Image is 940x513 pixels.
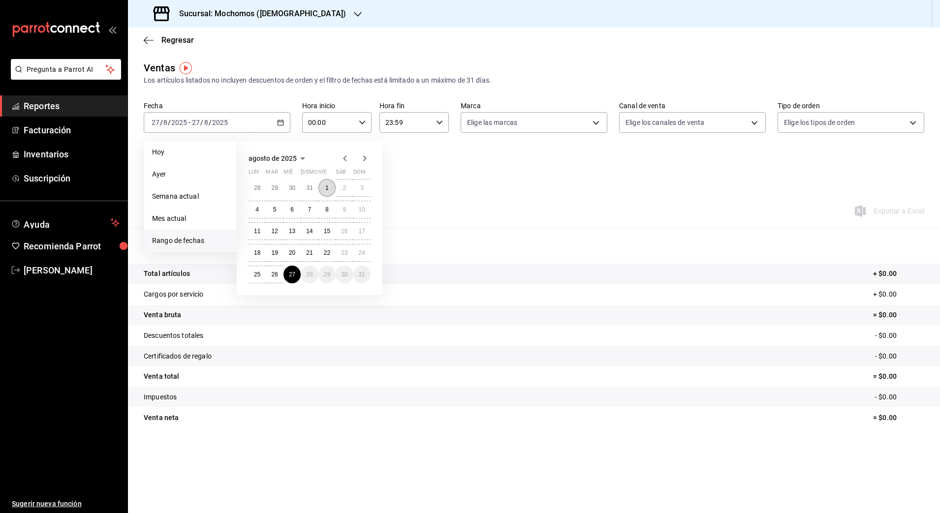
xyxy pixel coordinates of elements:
[209,119,212,126] span: /
[283,222,301,240] button: 13 de agosto de 2025
[467,118,517,127] span: Elige las marcas
[306,184,313,191] abbr: 31 de julio de 2025
[144,310,181,320] p: Venta bruta
[271,271,278,278] abbr: 26 de agosto de 2025
[306,249,313,256] abbr: 21 de agosto de 2025
[249,266,266,283] button: 25 de agosto de 2025
[24,99,120,113] span: Reportes
[360,184,364,191] abbr: 3 de agosto de 2025
[290,206,294,213] abbr: 6 de agosto de 2025
[163,119,168,126] input: --
[24,123,120,137] span: Facturación
[289,228,295,235] abbr: 13 de agosto de 2025
[343,206,346,213] abbr: 9 de agosto de 2025
[12,499,120,509] span: Sugerir nueva función
[873,371,924,382] p: = $0.00
[283,244,301,262] button: 20 de agosto de 2025
[283,179,301,197] button: 30 de julio de 2025
[249,222,266,240] button: 11 de agosto de 2025
[254,228,260,235] abbr: 11 de agosto de 2025
[271,249,278,256] abbr: 19 de agosto de 2025
[254,184,260,191] abbr: 28 de julio de 2025
[144,60,175,75] div: Ventas
[324,271,330,278] abbr: 29 de agosto de 2025
[249,152,309,164] button: agosto de 2025
[7,71,121,82] a: Pregunta a Parrot AI
[152,191,228,202] span: Semana actual
[254,271,260,278] abbr: 25 de agosto de 2025
[301,169,359,179] abbr: jueves
[152,213,228,224] span: Mes actual
[325,184,329,191] abbr: 1 de agosto de 2025
[873,310,924,320] p: = $0.00
[108,26,116,33] button: open_drawer_menu
[144,331,203,341] p: Descuentos totales
[301,244,318,262] button: 21 de agosto de 2025
[144,102,290,109] label: Fecha
[289,184,295,191] abbr: 30 de julio de 2025
[266,201,283,218] button: 5 de agosto de 2025
[212,119,228,126] input: ----
[353,179,371,197] button: 3 de agosto de 2025
[336,169,346,179] abbr: sábado
[24,148,120,161] span: Inventarios
[318,222,336,240] button: 15 de agosto de 2025
[336,179,353,197] button: 2 de agosto de 2025
[283,266,301,283] button: 27 de agosto de 2025
[144,413,179,423] p: Venta neta
[306,228,313,235] abbr: 14 de agosto de 2025
[324,228,330,235] abbr: 15 de agosto de 2025
[336,244,353,262] button: 23 de agosto de 2025
[289,249,295,256] abbr: 20 de agosto de 2025
[249,201,266,218] button: 4 de agosto de 2025
[626,118,704,127] span: Elige los canales de venta
[341,249,347,256] abbr: 23 de agosto de 2025
[144,289,204,300] p: Cargos por servicio
[302,102,372,109] label: Hora inicio
[784,118,855,127] span: Elige los tipos de orden
[151,119,160,126] input: --
[144,351,212,362] p: Certificados de regalo
[353,169,366,179] abbr: domingo
[875,331,924,341] p: - $0.00
[171,8,346,20] h3: Sucursal: Mochomos ([DEMOGRAPHIC_DATA])
[336,222,353,240] button: 16 de agosto de 2025
[353,201,371,218] button: 10 de agosto de 2025
[171,119,188,126] input: ----
[266,244,283,262] button: 19 de agosto de 2025
[180,62,192,74] img: Tooltip marker
[266,222,283,240] button: 12 de agosto de 2025
[359,206,365,213] abbr: 10 de agosto de 2025
[273,206,277,213] abbr: 5 de agosto de 2025
[875,392,924,402] p: - $0.00
[301,266,318,283] button: 28 de agosto de 2025
[161,35,194,45] span: Regresar
[289,271,295,278] abbr: 27 de agosto de 2025
[301,222,318,240] button: 14 de agosto de 2025
[308,206,312,213] abbr: 7 de agosto de 2025
[152,147,228,157] span: Hoy
[249,244,266,262] button: 18 de agosto de 2025
[353,266,371,283] button: 31 de agosto de 2025
[353,244,371,262] button: 24 de agosto de 2025
[301,179,318,197] button: 31 de julio de 2025
[188,119,190,126] span: -
[24,172,120,185] span: Suscripción
[266,179,283,197] button: 29 de julio de 2025
[271,184,278,191] abbr: 29 de julio de 2025
[249,154,297,162] span: agosto de 2025
[144,35,194,45] button: Regresar
[168,119,171,126] span: /
[144,75,924,86] div: Los artículos listados no incluyen descuentos de orden y el filtro de fechas está limitado a un m...
[152,169,228,180] span: Ayer
[873,269,924,279] p: + $0.00
[160,119,163,126] span: /
[283,169,293,179] abbr: miércoles
[144,392,177,402] p: Impuestos
[318,266,336,283] button: 29 de agosto de 2025
[359,228,365,235] abbr: 17 de agosto de 2025
[873,413,924,423] p: = $0.00
[11,59,121,80] button: Pregunta a Parrot AI
[619,102,766,109] label: Canal de venta
[249,179,266,197] button: 28 de julio de 2025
